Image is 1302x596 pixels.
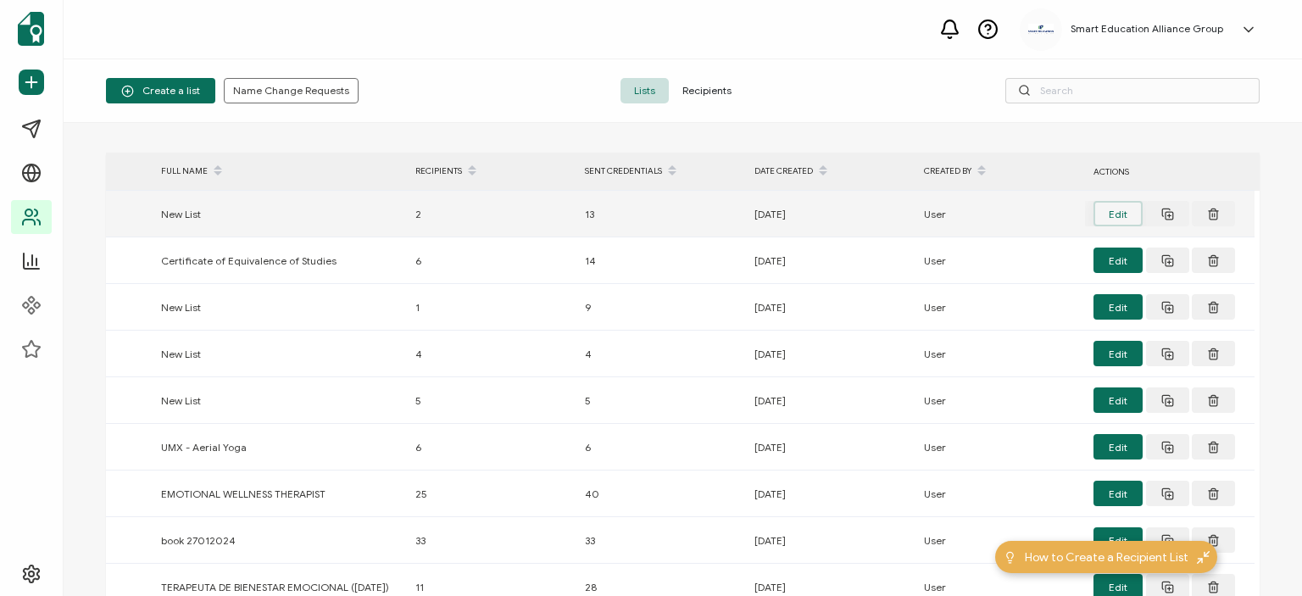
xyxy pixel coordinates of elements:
input: Search [1005,78,1260,103]
div: User [915,484,1085,504]
div: [DATE] [746,437,915,457]
div: [DATE] [746,344,915,364]
img: minimize-icon.svg [1197,551,1210,564]
div: 1 [407,298,576,317]
h5: Smart Education Alliance Group [1071,23,1223,35]
div: 6 [407,437,576,457]
button: Edit [1093,201,1143,226]
div: 40 [576,484,746,504]
div: UMX - Aerial Yoga [153,437,407,457]
iframe: Chat Widget [1217,515,1302,596]
img: 111c7b32-d500-4ce1-86d1-718dc6ccd280.jpg [1028,24,1054,35]
div: 9 [576,298,746,317]
div: FULL NAME [153,157,407,186]
div: DATE CREATED [746,157,915,186]
span: Lists [620,78,669,103]
div: EMOTIONAL WELLNESS THERAPIST [153,484,407,504]
button: Edit [1093,481,1143,506]
button: Edit [1093,248,1143,273]
div: User [915,391,1085,410]
div: CREATED BY [915,157,1085,186]
div: RECIPIENTS [407,157,576,186]
button: Name Change Requests [224,78,359,103]
div: New List [153,204,407,224]
div: New List [153,391,407,410]
div: User [915,531,1085,550]
div: 25 [407,484,576,504]
div: 4 [576,344,746,364]
div: User [915,437,1085,457]
span: Name Change Requests [233,86,349,96]
div: 4 [407,344,576,364]
div: 6 [576,437,746,457]
div: 5 [407,391,576,410]
div: 5 [576,391,746,410]
div: ACTIONS [1085,162,1255,181]
div: User [915,251,1085,270]
div: New List [153,298,407,317]
div: 33 [576,531,746,550]
div: [DATE] [746,484,915,504]
div: book 27012024 [153,531,407,550]
button: Edit [1093,341,1143,366]
div: 13 [576,204,746,224]
button: Create a list [106,78,215,103]
span: Create a list [121,85,200,97]
div: New List [153,344,407,364]
button: Edit [1093,294,1143,320]
div: User [915,298,1085,317]
div: 14 [576,251,746,270]
div: User [915,344,1085,364]
div: 6 [407,251,576,270]
div: 2 [407,204,576,224]
div: [DATE] [746,391,915,410]
div: SENT CREDENTIALS [576,157,746,186]
span: How to Create a Recipient List [1025,549,1188,566]
div: [DATE] [746,204,915,224]
img: sertifier-logomark-colored.svg [18,12,44,46]
div: [DATE] [746,298,915,317]
div: Certificate of Equivalence of Studies [153,251,407,270]
button: Edit [1093,387,1143,413]
button: Edit [1093,434,1143,460]
div: [DATE] [746,531,915,550]
div: [DATE] [746,251,915,270]
button: Edit [1093,527,1143,553]
div: 33 [407,531,576,550]
span: Recipients [669,78,745,103]
div: User [915,204,1085,224]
